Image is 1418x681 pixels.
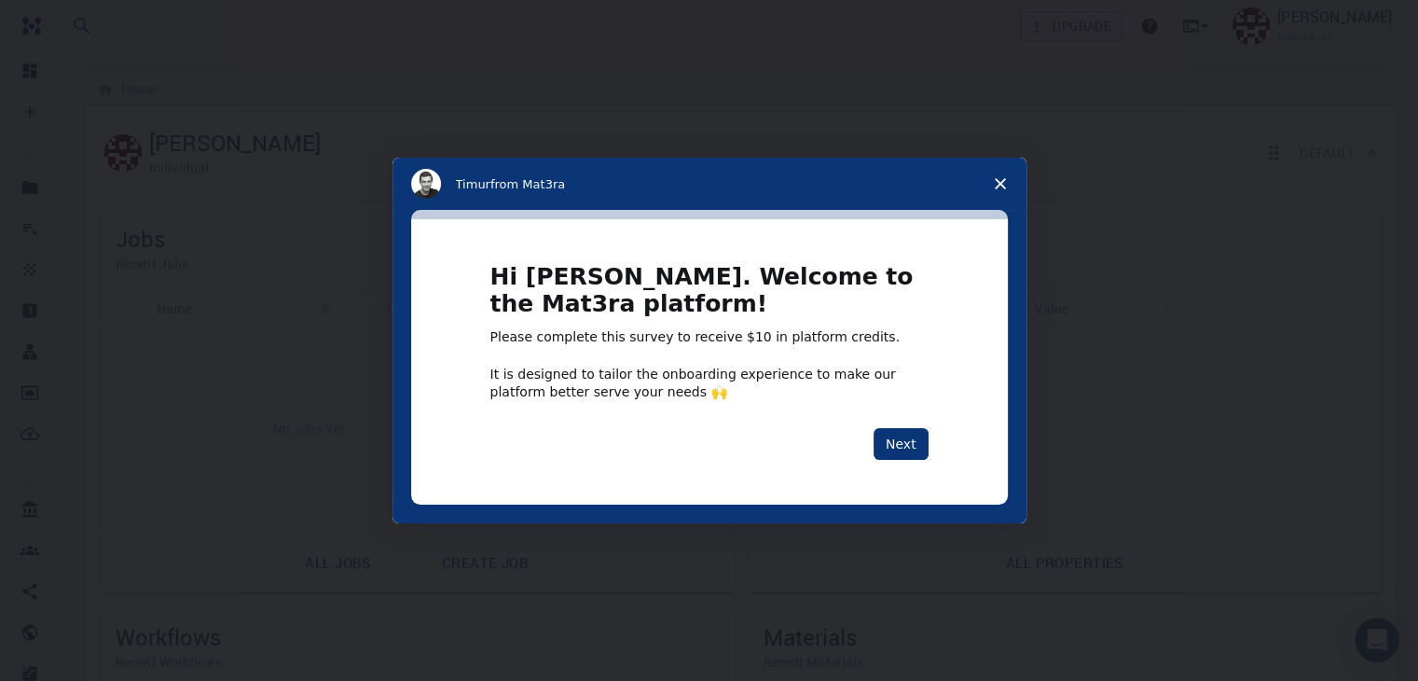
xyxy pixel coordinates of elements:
div: Please complete this survey to receive $10 in platform credits. [490,328,929,347]
span: from Mat3ra [490,177,565,191]
div: It is designed to tailor the onboarding experience to make our platform better serve your needs 🙌 [490,366,929,399]
button: Next [874,428,929,460]
img: Profile image for Timur [411,169,441,199]
span: Close survey [974,158,1026,210]
h1: Hi [PERSON_NAME]. Welcome to the Mat3ra platform! [490,264,929,328]
span: Timur [456,177,490,191]
span: Podrška [35,13,103,30]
